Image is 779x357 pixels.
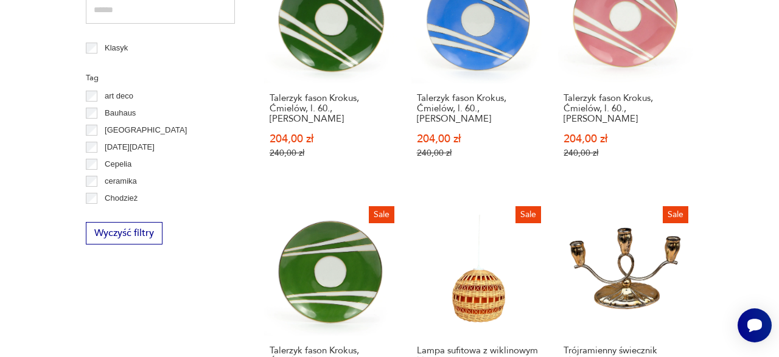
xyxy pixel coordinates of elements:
[105,41,128,55] p: Klasyk
[105,140,155,154] p: [DATE][DATE]
[105,158,131,171] p: Cepelia
[105,175,137,188] p: ceramika
[738,308,772,342] iframe: Smartsupp widget button
[105,192,138,205] p: Chodzież
[105,89,133,103] p: art deco
[270,134,394,144] p: 204,00 zł
[270,93,394,124] h3: Talerzyk fason Krokus, Ćmielów, l. 60., [PERSON_NAME]
[270,148,394,158] p: 240,00 zł
[564,134,688,144] p: 204,00 zł
[417,93,541,124] h3: Talerzyk fason Krokus, Ćmielów, l. 60., [PERSON_NAME]
[105,106,136,120] p: Bauhaus
[564,93,688,124] h3: Talerzyk fason Krokus, Ćmielów, l. 60., [PERSON_NAME]
[564,148,688,158] p: 240,00 zł
[417,148,541,158] p: 240,00 zł
[86,222,162,244] button: Wyczyść filtry
[417,134,541,144] p: 204,00 zł
[105,123,187,137] p: [GEOGRAPHIC_DATA]
[105,209,135,222] p: Ćmielów
[86,71,235,85] p: Tag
